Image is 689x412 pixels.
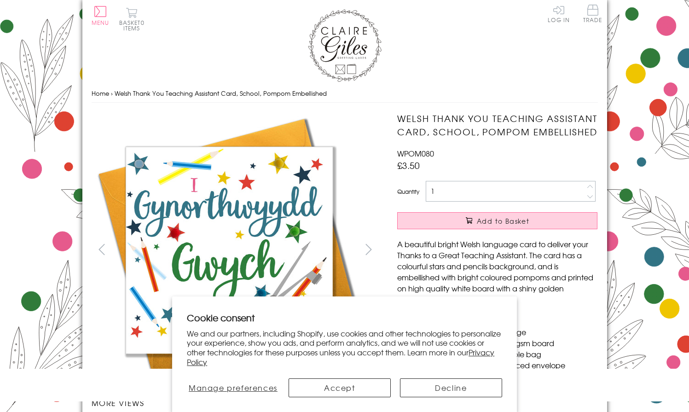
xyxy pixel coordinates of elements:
[91,112,367,388] img: Welsh Thank You Teaching Assistant Card, School, Pompom Embellished
[289,378,391,397] button: Accept
[400,378,502,397] button: Decline
[92,239,112,260] button: prev
[92,6,110,25] button: Menu
[92,397,379,408] h3: More views
[397,112,597,139] h1: Welsh Thank You Teaching Assistant Card, School, Pompom Embellished
[379,112,655,371] img: Welsh Thank You Teaching Assistant Card, School, Pompom Embellished
[187,378,279,397] button: Manage preferences
[187,347,494,367] a: Privacy Policy
[308,9,382,82] img: Claire Giles Greetings Cards
[583,5,602,23] span: Trade
[548,5,570,23] a: Log In
[111,89,113,98] span: ›
[119,7,145,31] button: Basket0 items
[358,239,379,260] button: next
[397,212,597,229] button: Add to Basket
[92,18,110,27] span: Menu
[187,311,502,324] h2: Cookie consent
[397,238,597,305] p: A beautiful bright Welsh language card to deliver your Thanks to a Great Teaching Assistant. The ...
[397,187,419,196] label: Quantity
[189,382,278,393] span: Manage preferences
[583,5,602,24] a: Trade
[92,84,598,103] nav: breadcrumbs
[115,89,327,98] span: Welsh Thank You Teaching Assistant Card, School, Pompom Embellished
[92,89,109,98] a: Home
[123,18,145,32] span: 0 items
[187,329,502,367] p: We and our partners, including Shopify, use cookies and other technologies to personalize your ex...
[397,148,434,159] span: WPOM080
[477,216,529,226] span: Add to Basket
[397,159,420,172] span: £3.50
